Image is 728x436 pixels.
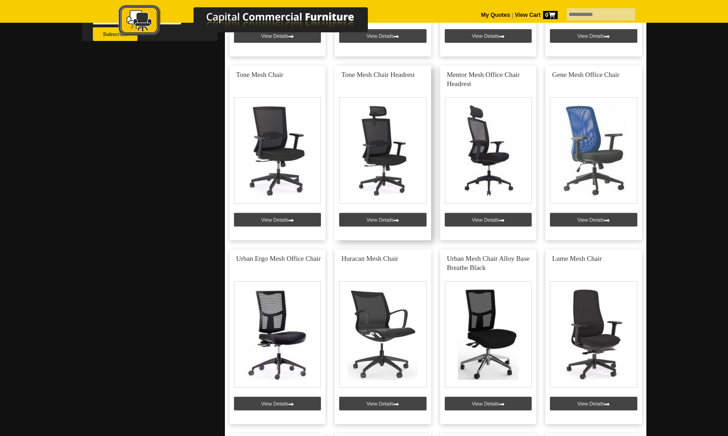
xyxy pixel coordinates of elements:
img: Capital Commercial Furniture Logo [93,5,412,38]
a: View Cart0 [513,12,557,18]
span: 0 [543,11,558,19]
a: Capital Commercial Furniture Logo [93,5,412,41]
a: My Quotes [481,12,510,18]
strong: View Cart [515,12,558,18]
button: Subscribe [93,27,137,41]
